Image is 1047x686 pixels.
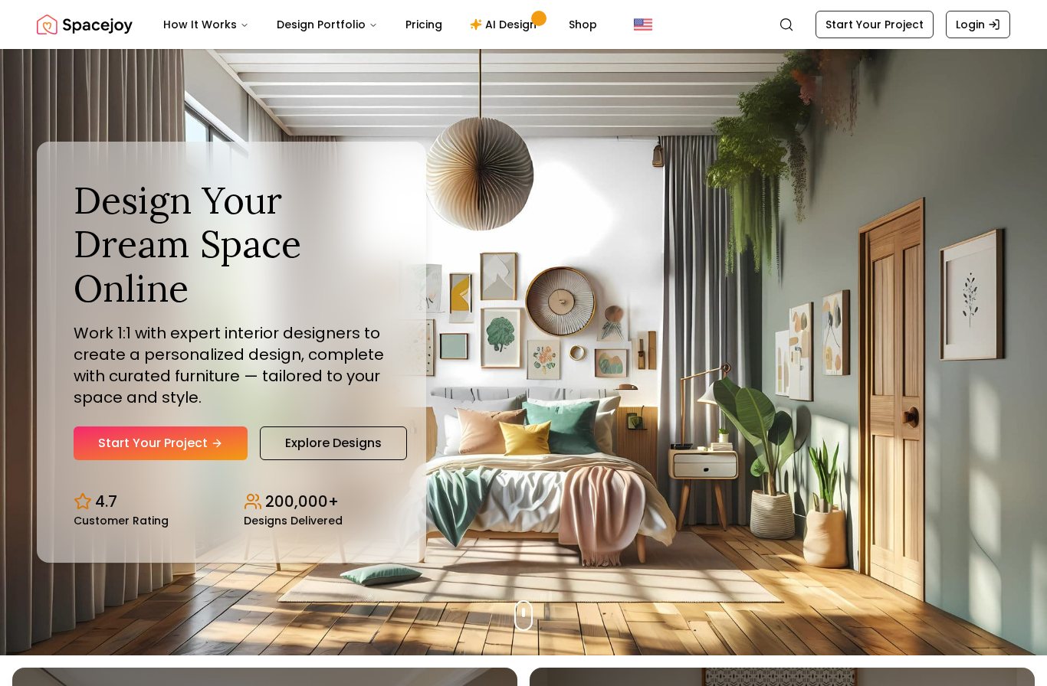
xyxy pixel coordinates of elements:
[265,491,339,512] p: 200,000+
[458,9,553,40] a: AI Design
[556,9,609,40] a: Shop
[37,9,133,40] img: Spacejoy Logo
[264,9,390,40] button: Design Portfolio
[74,479,389,526] div: Design stats
[244,515,343,526] small: Designs Delivered
[74,322,389,408] p: Work 1:1 with expert interior designers to create a personalized design, complete with curated fu...
[151,9,609,40] nav: Main
[260,426,407,460] a: Explore Designs
[95,491,117,512] p: 4.7
[74,426,248,460] a: Start Your Project
[37,9,133,40] a: Spacejoy
[151,9,261,40] button: How It Works
[816,11,934,38] a: Start Your Project
[74,515,169,526] small: Customer Rating
[74,178,389,311] h1: Design Your Dream Space Online
[393,9,455,40] a: Pricing
[946,11,1010,38] a: Login
[634,15,652,34] img: United States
